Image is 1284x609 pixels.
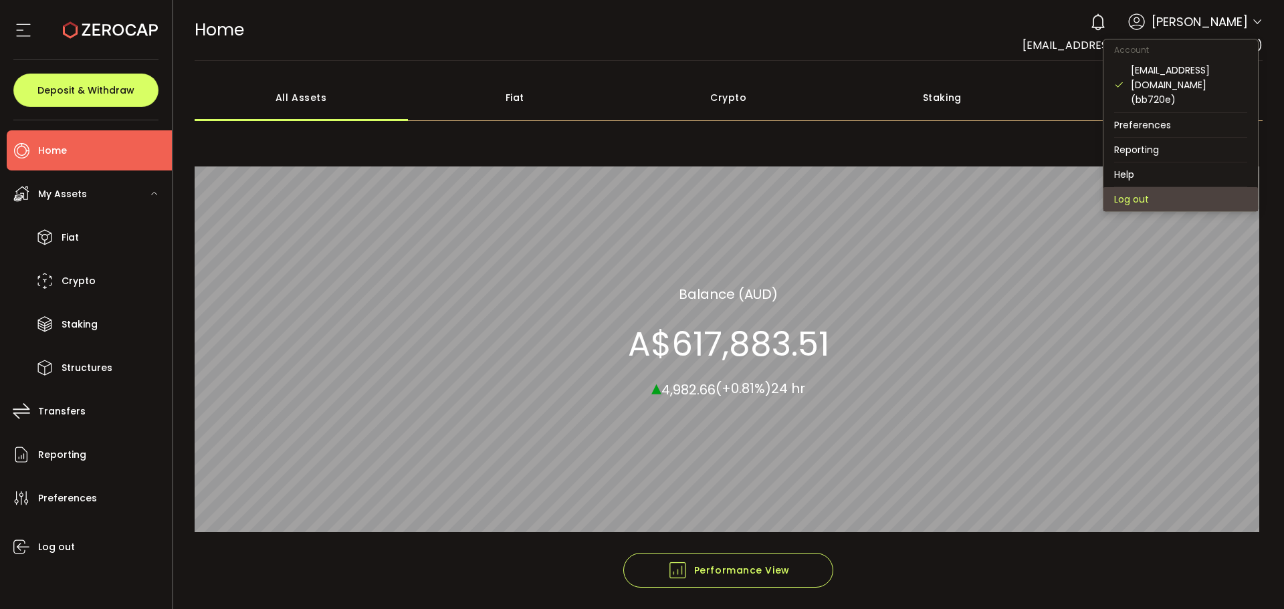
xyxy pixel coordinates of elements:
span: [PERSON_NAME] [1152,13,1248,31]
section: A$617,883.51 [628,324,829,364]
div: [EMAIL_ADDRESS][DOMAIN_NAME] (bb720e) [1131,63,1247,107]
span: Home [195,18,244,41]
section: Balance (AUD) [679,283,778,303]
span: My Assets [38,185,87,204]
div: Crypto [622,74,836,121]
li: Help [1103,162,1258,187]
button: Performance View [623,553,833,588]
span: ▴ [651,372,661,401]
span: 24 hr [771,379,805,398]
span: Preferences [38,489,97,508]
button: Deposit & Withdraw [13,74,158,107]
span: Log out [38,537,75,557]
span: Staking [62,315,98,334]
li: Reporting [1103,138,1258,162]
span: Fiat [62,228,79,247]
span: Crypto [62,271,96,291]
span: [EMAIL_ADDRESS][DOMAIN_NAME] (bb720e) [1023,37,1263,53]
span: Deposit & Withdraw [37,86,134,95]
div: Structured Products [1049,74,1263,121]
span: Reporting [38,445,86,465]
span: Account [1103,44,1160,55]
span: Structures [62,358,112,378]
span: (+0.81%) [716,379,771,398]
div: All Assets [195,74,409,121]
span: Home [38,141,67,160]
li: Preferences [1103,113,1258,137]
div: Staking [835,74,1049,121]
li: Log out [1103,187,1258,211]
div: Fiat [408,74,622,121]
span: 4,982.66 [661,380,716,398]
span: Transfers [38,402,86,421]
iframe: Chat Widget [1217,545,1284,609]
span: Performance View [667,560,790,580]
